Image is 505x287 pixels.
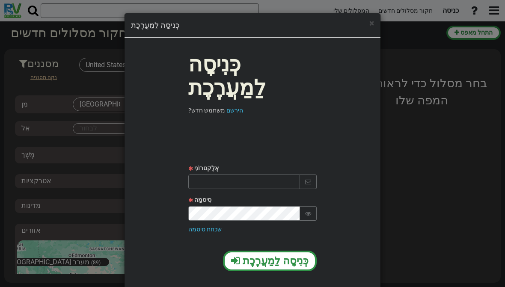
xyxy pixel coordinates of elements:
[131,21,180,30] font: כְּנִיסָה לַמַעֲרֶכֶת
[194,196,211,203] font: סִיסמָה
[188,226,222,233] a: שכחת סיסמה
[226,107,243,114] a: הירשם
[329,9,496,138] iframe: תיבת דו-שיח לכניסה באמצעות חשבון גוגל
[188,129,317,148] div: כניסה באמצעות חשבון Google. פתיחה בכרטיסייה חדשה
[188,107,225,114] font: משתמש חדש?
[194,165,219,172] font: אֶלֶקטרוֹנִי
[188,52,266,100] font: כְּנִיסָה לַמַעֲרֶכֶת
[223,251,317,271] button: כְּנִיסָה לַמַעֲרֶכֶת
[243,255,309,267] font: כְּנִיסָה לַמַעֲרֶכֶת
[184,129,321,148] iframe: כפתור לכניסה באמצעות חשבון Google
